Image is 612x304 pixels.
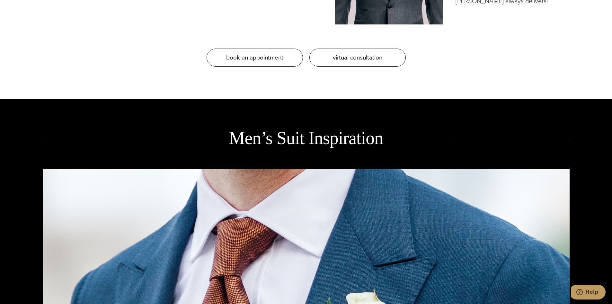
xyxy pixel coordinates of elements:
span: book an appointment [226,53,283,62]
a: book an appointment [207,49,303,67]
span: virtual consultation [333,53,382,62]
iframe: Opens a widget where you can chat to one of our agents [571,285,606,301]
a: virtual consultation [309,49,406,67]
h2: Men’s Suit Inspiration [161,126,451,150]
